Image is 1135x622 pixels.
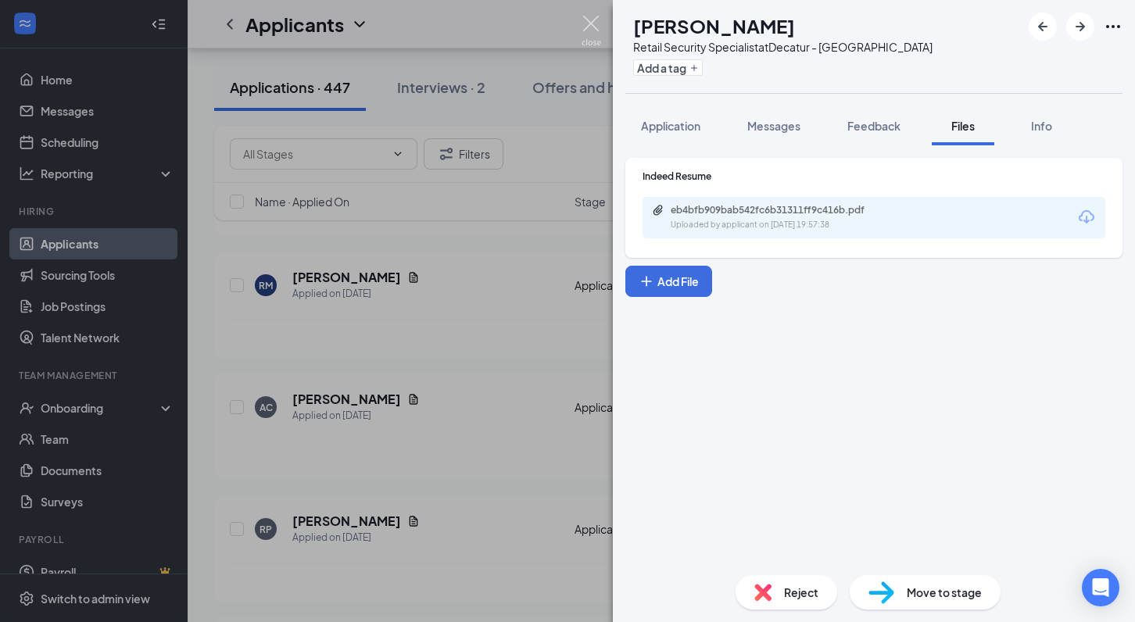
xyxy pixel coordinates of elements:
svg: Paperclip [652,204,664,216]
a: Paperclipeb4bfb909bab542fc6b31311ff9c416b.pdfUploaded by applicant on [DATE] 19:57:38 [652,204,905,231]
span: Move to stage [907,584,982,601]
button: ArrowRight [1066,13,1094,41]
button: PlusAdd a tag [633,59,703,76]
button: ArrowLeftNew [1029,13,1057,41]
div: Open Intercom Messenger [1082,569,1119,606]
svg: ArrowRight [1071,17,1090,36]
span: Messages [747,119,800,133]
span: Feedback [847,119,900,133]
svg: Download [1077,208,1096,227]
div: eb4bfb909bab542fc6b31311ff9c416b.pdf [671,204,890,216]
span: Files [951,119,975,133]
span: Application [641,119,700,133]
button: Add FilePlus [625,266,712,297]
div: Indeed Resume [643,170,1105,183]
div: Uploaded by applicant on [DATE] 19:57:38 [671,219,905,231]
span: Reject [784,584,818,601]
svg: Plus [689,63,699,73]
svg: Plus [639,273,654,289]
h1: [PERSON_NAME] [633,13,795,39]
svg: ArrowLeftNew [1033,17,1052,36]
span: Info [1031,119,1052,133]
svg: Ellipses [1104,17,1122,36]
div: Retail Security Specialist at Decatur - [GEOGRAPHIC_DATA] [633,39,933,55]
